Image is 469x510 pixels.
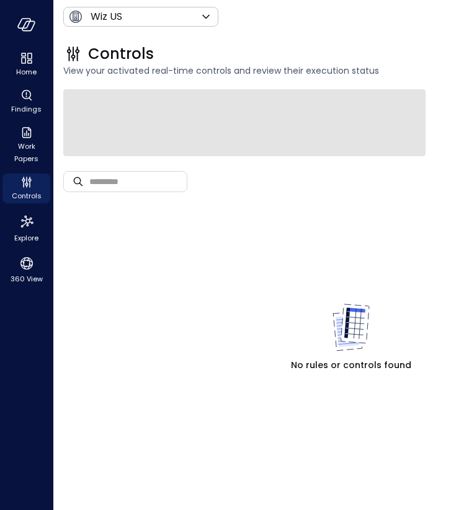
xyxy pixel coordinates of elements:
div: Findings [2,87,50,117]
span: View your activated real-time controls and review their execution status [63,64,449,77]
span: No rules or controls found [291,358,411,372]
div: Controls [2,174,50,203]
div: Home [2,50,50,79]
span: Controls [88,44,154,64]
span: Home [16,66,37,78]
span: 360 View [11,273,43,285]
div: Explore [2,211,50,245]
div: Work Papers [2,124,50,166]
p: Wiz US [91,9,122,24]
span: Explore [14,232,38,244]
div: 360 View [2,253,50,286]
span: Work Papers [7,140,45,165]
span: Findings [11,103,42,115]
span: Controls [12,190,42,202]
